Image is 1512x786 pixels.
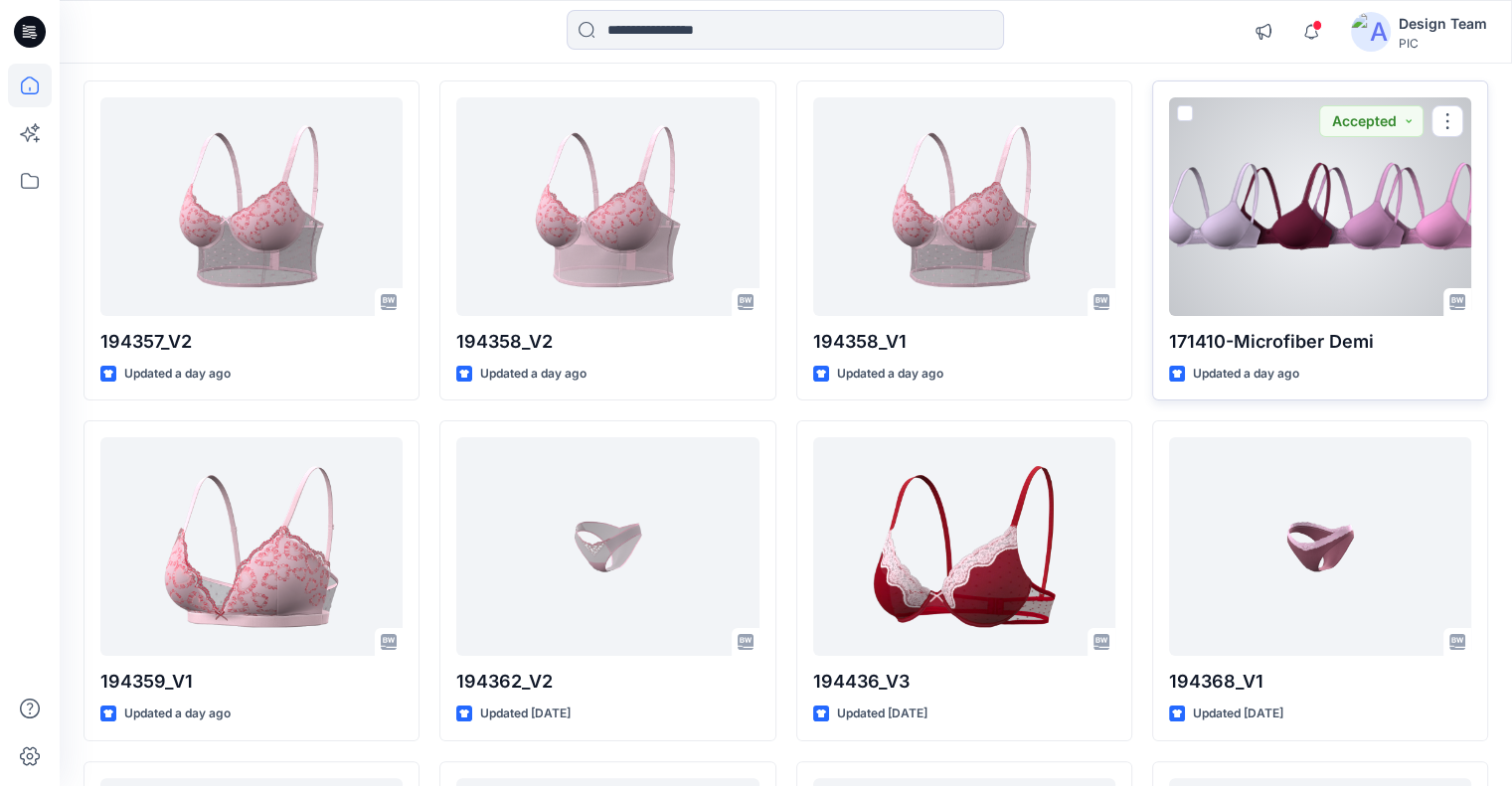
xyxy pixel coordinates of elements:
[1193,704,1283,724] p: Updated [DATE]
[124,704,231,724] p: Updated a day ago
[1351,12,1391,52] img: avatar
[813,668,1115,696] p: 194436_V3
[1169,437,1471,656] a: 194368_V1
[456,668,758,696] p: 194362_V2
[813,328,1115,356] p: 194358_V1
[100,437,403,656] a: 194359_V1
[456,437,758,656] a: 194362_V2
[456,328,758,356] p: 194358_V2
[1399,36,1487,51] div: PIC
[1399,12,1487,36] div: Design Team
[837,704,927,724] p: Updated [DATE]
[813,437,1115,656] a: 194436_V3
[100,97,403,316] a: 194357_V2
[100,328,403,356] p: 194357_V2
[100,668,403,696] p: 194359_V1
[480,364,587,385] p: Updated a day ago
[1193,364,1299,385] p: Updated a day ago
[456,97,758,316] a: 194358_V2
[1169,668,1471,696] p: 194368_V1
[1169,328,1471,356] p: 171410-Microfiber Demi
[124,364,231,385] p: Updated a day ago
[480,704,571,724] p: Updated [DATE]
[1169,97,1471,316] a: 171410-Microfiber Demi
[813,97,1115,316] a: 194358_V1
[837,364,943,385] p: Updated a day ago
